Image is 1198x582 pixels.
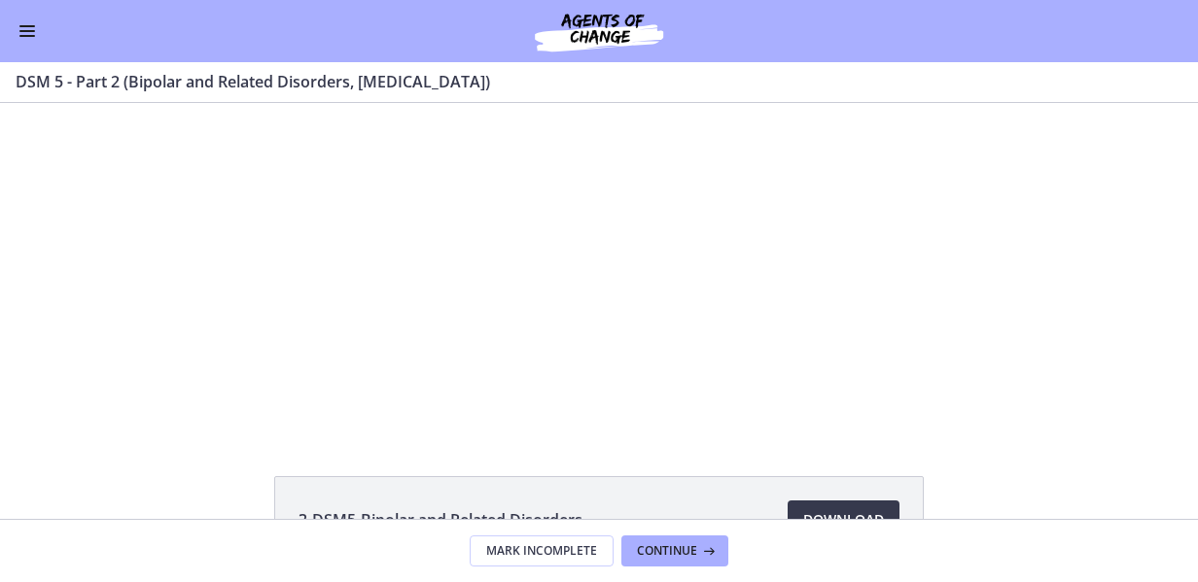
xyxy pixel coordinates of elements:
span: Continue [637,543,697,559]
span: Mark Incomplete [486,543,597,559]
a: Download [788,500,899,539]
span: 3-DSM5-Bipolar and Related Disorders [299,508,582,531]
button: Enable menu [16,19,39,43]
img: Agents of Change [482,8,716,54]
button: Continue [621,535,728,566]
h3: DSM 5 - Part 2 (Bipolar and Related Disorders, [MEDICAL_DATA]) [16,70,1159,93]
span: Download [803,508,884,531]
button: Mark Incomplete [470,535,614,566]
